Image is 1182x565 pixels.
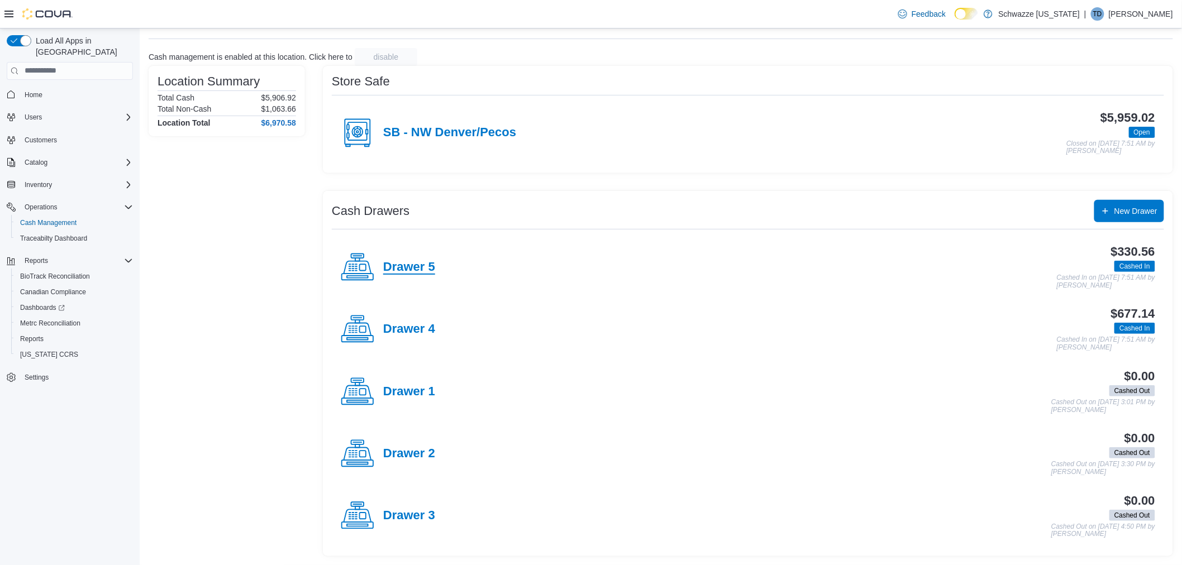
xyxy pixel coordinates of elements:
[16,285,90,299] a: Canadian Compliance
[1114,205,1157,217] span: New Drawer
[16,348,83,361] a: [US_STATE] CCRS
[16,348,133,361] span: Washington CCRS
[1051,523,1155,538] p: Cashed Out on [DATE] 4:50 PM by [PERSON_NAME]
[912,8,946,20] span: Feedback
[11,269,137,284] button: BioTrack Reconciliation
[1114,510,1150,520] span: Cashed Out
[1109,385,1155,396] span: Cashed Out
[383,509,435,523] h4: Drawer 3
[20,200,133,214] span: Operations
[11,315,137,331] button: Metrc Reconciliation
[332,75,390,88] h3: Store Safe
[1051,461,1155,476] p: Cashed Out on [DATE] 3:30 PM by [PERSON_NAME]
[1084,7,1086,21] p: |
[20,334,44,343] span: Reports
[383,447,435,461] h4: Drawer 2
[25,180,52,189] span: Inventory
[1093,7,1102,21] span: TD
[31,35,133,58] span: Load All Apps in [GEOGRAPHIC_DATA]
[20,272,90,281] span: BioTrack Reconciliation
[16,232,133,245] span: Traceabilty Dashboard
[261,93,296,102] p: $5,906.92
[22,8,73,20] img: Cova
[1109,447,1155,458] span: Cashed Out
[955,8,978,20] input: Dark Mode
[1066,140,1155,155] p: Closed on [DATE] 7:51 AM by [PERSON_NAME]
[20,88,133,102] span: Home
[11,331,137,347] button: Reports
[1114,261,1155,272] span: Cashed In
[20,200,62,214] button: Operations
[20,303,65,312] span: Dashboards
[1100,111,1155,125] h3: $5,959.02
[20,370,133,384] span: Settings
[20,133,133,147] span: Customers
[1134,127,1150,137] span: Open
[1119,261,1150,271] span: Cashed In
[20,111,133,124] span: Users
[20,371,53,384] a: Settings
[158,104,212,113] h6: Total Non-Cash
[20,88,47,102] a: Home
[2,109,137,125] button: Users
[20,254,53,267] button: Reports
[16,317,133,330] span: Metrc Reconciliation
[25,256,48,265] span: Reports
[20,178,56,191] button: Inventory
[20,218,77,227] span: Cash Management
[20,234,87,243] span: Traceabilty Dashboard
[158,118,211,127] h4: Location Total
[16,216,81,229] a: Cash Management
[261,104,296,113] p: $1,063.66
[16,332,48,346] a: Reports
[383,126,516,140] h4: SB - NW Denver/Pecos
[20,254,133,267] span: Reports
[2,199,137,215] button: Operations
[2,132,137,148] button: Customers
[1114,386,1150,396] span: Cashed Out
[25,203,58,212] span: Operations
[20,156,52,169] button: Catalog
[20,156,133,169] span: Catalog
[1124,432,1155,445] h3: $0.00
[16,216,133,229] span: Cash Management
[16,317,85,330] a: Metrc Reconciliation
[11,284,137,300] button: Canadian Compliance
[11,347,137,362] button: [US_STATE] CCRS
[20,133,61,147] a: Customers
[16,301,133,314] span: Dashboards
[1114,323,1155,334] span: Cashed In
[1111,307,1155,320] h3: $677.14
[2,177,137,193] button: Inventory
[25,158,47,167] span: Catalog
[1129,127,1155,138] span: Open
[20,350,78,359] span: [US_STATE] CCRS
[1109,510,1155,521] span: Cashed Out
[149,52,352,61] p: Cash management is enabled at this location. Click here to
[383,385,435,399] h4: Drawer 1
[1051,399,1155,414] p: Cashed Out on [DATE] 3:01 PM by [PERSON_NAME]
[1109,7,1173,21] p: [PERSON_NAME]
[7,82,133,415] nav: Complex example
[25,90,42,99] span: Home
[20,178,133,191] span: Inventory
[1094,200,1164,222] button: New Drawer
[355,48,417,66] button: disable
[16,285,133,299] span: Canadian Compliance
[2,253,137,269] button: Reports
[383,260,435,275] h4: Drawer 5
[894,3,950,25] a: Feedback
[25,373,49,382] span: Settings
[20,319,80,328] span: Metrc Reconciliation
[1091,7,1104,21] div: Tim Defabbo-Winter JR
[158,93,194,102] h6: Total Cash
[25,113,42,122] span: Users
[1111,245,1155,258] h3: $330.56
[374,51,398,63] span: disable
[2,369,137,385] button: Settings
[16,332,133,346] span: Reports
[1119,323,1150,333] span: Cashed In
[1124,494,1155,507] h3: $0.00
[11,300,137,315] a: Dashboards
